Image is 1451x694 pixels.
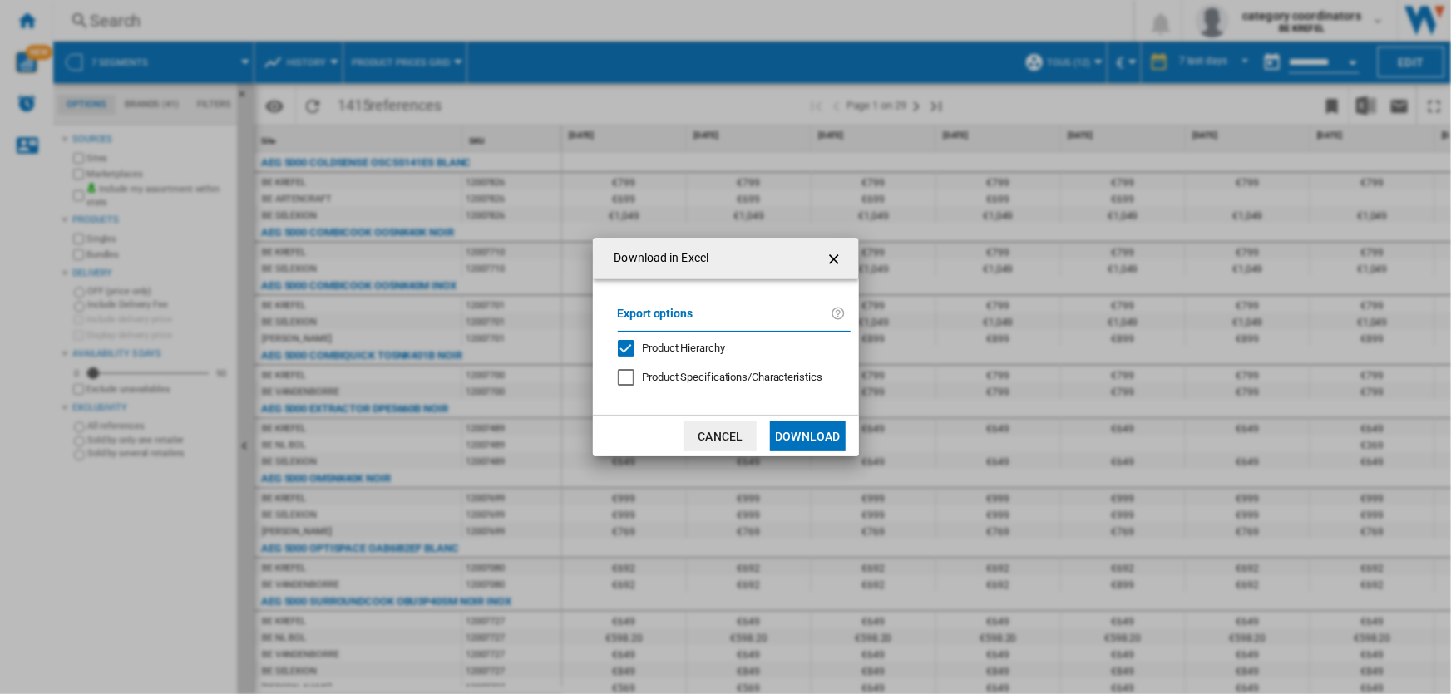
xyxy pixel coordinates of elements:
[684,421,757,451] button: Cancel
[819,242,852,275] button: getI18NText('BUTTONS.CLOSE_DIALOG')
[643,371,822,383] span: Product Specifications/Characteristics
[618,341,837,357] md-checkbox: Product Hierarchy
[826,249,846,269] ng-md-icon: getI18NText('BUTTONS.CLOSE_DIALOG')
[643,342,725,354] span: Product Hierarchy
[606,250,709,267] h4: Download in Excel
[770,421,845,451] button: Download
[643,370,822,385] div: Only applies to Category View
[618,304,831,335] label: Export options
